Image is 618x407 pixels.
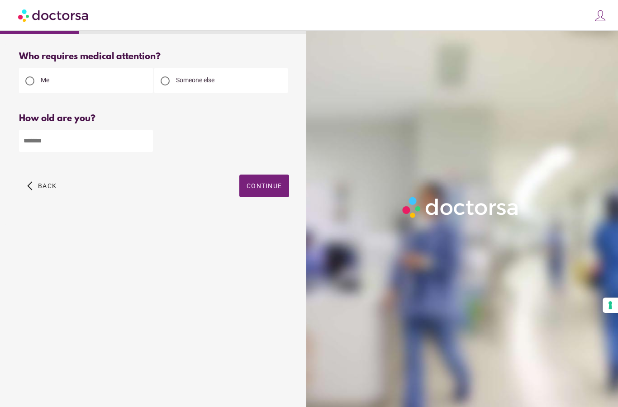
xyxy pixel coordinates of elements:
[24,175,60,197] button: arrow_back_ios Back
[399,194,523,221] img: Logo-Doctorsa-trans-White-partial-flat.png
[247,182,282,189] span: Continue
[239,175,289,197] button: Continue
[18,5,90,25] img: Doctorsa.com
[41,76,49,84] span: Me
[176,76,214,84] span: Someone else
[603,298,618,313] button: Your consent preferences for tracking technologies
[38,182,57,189] span: Back
[19,114,289,124] div: How old are you?
[594,9,607,22] img: icons8-customer-100.png
[19,52,289,62] div: Who requires medical attention?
